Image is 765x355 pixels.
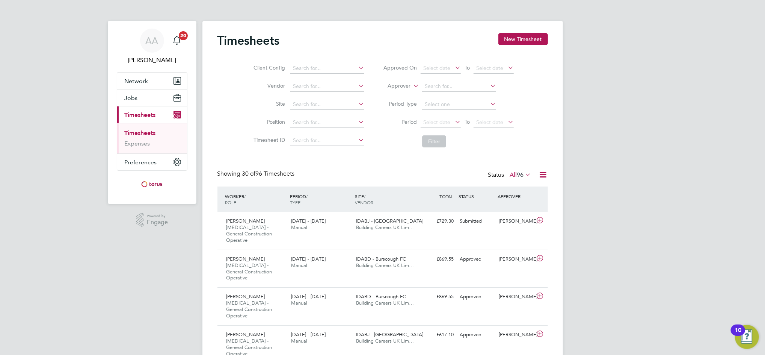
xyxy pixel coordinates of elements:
[136,213,168,227] a: Powered byEngage
[462,63,472,73] span: To
[498,33,548,45] button: New Timesheet
[125,77,148,85] span: Network
[251,137,285,143] label: Timesheet ID
[291,331,326,338] span: [DATE] - [DATE]
[356,300,414,306] span: Building Careers UK Lim…
[496,329,535,341] div: [PERSON_NAME]
[125,129,156,137] a: Timesheets
[290,199,300,205] span: TYPE
[242,170,295,177] span: 96 Timesheets
[457,190,496,203] div: STATUS
[290,63,364,74] input: Search for...
[517,171,524,179] span: 96
[117,106,187,123] button: Timesheets
[496,215,535,228] div: [PERSON_NAME]
[356,293,406,300] span: IDABD - Burscough FC
[418,329,457,341] div: £617.10
[496,190,535,203] div: APPROVER
[423,119,450,126] span: Select date
[290,117,364,128] input: Search for...
[422,135,446,147] button: Filter
[242,170,256,177] span: 30 of
[735,330,741,340] div: 10
[125,159,157,166] span: Preferences
[291,256,326,262] span: [DATE] - [DATE]
[457,215,496,228] div: Submitted
[125,94,138,102] span: Jobs
[356,338,414,344] span: Building Careers UK Lim…
[462,117,472,127] span: To
[117,178,187,190] a: Go to home page
[496,291,535,303] div: [PERSON_NAME]
[117,56,187,65] span: Andy Armer
[356,331,423,338] span: IDABJ - [GEOGRAPHIC_DATA]
[356,224,414,231] span: Building Careers UK Lim…
[117,90,187,106] button: Jobs
[476,119,503,126] span: Select date
[251,82,285,89] label: Vendor
[225,199,237,205] span: ROLE
[179,31,188,40] span: 20
[290,81,364,92] input: Search for...
[440,193,453,199] span: TOTAL
[226,262,272,281] span: [MEDICAL_DATA] - General Construction Operative
[364,193,365,199] span: /
[356,218,423,224] span: IDABJ - [GEOGRAPHIC_DATA]
[244,193,246,199] span: /
[418,253,457,265] div: £869.55
[457,291,496,303] div: Approved
[423,65,450,71] span: Select date
[356,256,406,262] span: IDABD - Burscough FC
[306,193,308,199] span: /
[146,36,158,46] span: AA
[422,99,496,110] input: Select one
[291,300,307,306] span: Manual
[226,331,265,338] span: [PERSON_NAME]
[383,64,417,71] label: Approved On
[290,135,364,146] input: Search for...
[223,190,288,209] div: WORKER
[457,253,496,265] div: Approved
[353,190,418,209] div: SITE
[510,171,531,179] label: All
[147,213,168,219] span: Powered by
[735,325,759,349] button: Open Resource Center, 10 new notifications
[291,338,307,344] span: Manual
[139,178,165,190] img: torus-logo-retina.png
[377,82,410,90] label: Approver
[226,256,265,262] span: [PERSON_NAME]
[476,65,503,71] span: Select date
[117,154,187,170] button: Preferences
[108,21,196,204] nav: Main navigation
[457,329,496,341] div: Approved
[117,73,187,89] button: Network
[226,293,265,300] span: [PERSON_NAME]
[290,99,364,110] input: Search for...
[383,118,417,125] label: Period
[147,219,168,226] span: Engage
[291,262,307,269] span: Manual
[125,140,150,147] a: Expenses
[496,253,535,265] div: [PERSON_NAME]
[117,29,187,65] a: AA[PERSON_NAME]
[117,123,187,153] div: Timesheets
[251,64,285,71] label: Client Config
[226,300,272,319] span: [MEDICAL_DATA] - General Construction Operative
[251,100,285,107] label: Site
[383,100,417,107] label: Period Type
[169,29,184,53] a: 20
[217,170,296,178] div: Showing
[291,218,326,224] span: [DATE] - [DATE]
[217,33,280,48] h2: Timesheets
[251,118,285,125] label: Position
[488,170,533,181] div: Status
[226,218,265,224] span: [PERSON_NAME]
[422,81,496,92] input: Search for...
[355,199,373,205] span: VENDOR
[291,293,326,300] span: [DATE] - [DATE]
[226,224,272,243] span: [MEDICAL_DATA] - General Construction Operative
[418,291,457,303] div: £869.55
[291,224,307,231] span: Manual
[356,262,414,269] span: Building Careers UK Lim…
[288,190,353,209] div: PERIOD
